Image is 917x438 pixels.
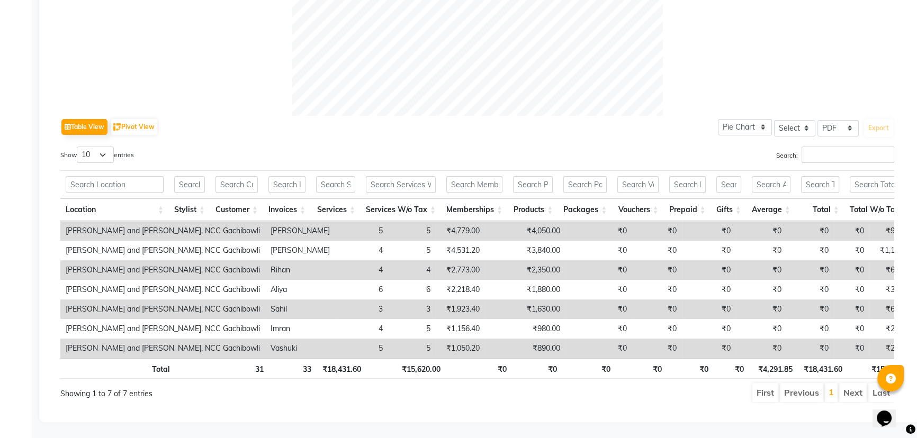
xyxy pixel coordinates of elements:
th: 33 [269,358,317,379]
td: ₹0 [787,260,834,280]
td: ₹0 [736,221,787,241]
td: ₹0 [736,241,787,260]
td: 3 [388,299,436,319]
td: 5 [388,241,436,260]
th: ₹18,431.60 [798,358,848,379]
th: ₹0 [512,358,562,379]
th: Services: activate to sort column ascending [311,198,361,221]
td: ₹0 [834,221,869,241]
td: ₹0 [834,299,869,319]
th: Products: activate to sort column ascending [508,198,558,221]
input: Search: [802,147,894,163]
button: Pivot View [111,119,157,135]
th: 31 [216,358,269,379]
input: Search Stylist [174,176,205,193]
td: ₹890.00 [485,339,565,358]
td: ₹0 [682,221,736,241]
th: ₹18,431.60 [317,358,366,379]
td: ₹0 [565,339,632,358]
th: ₹0 [667,358,714,379]
td: ₹0 [632,339,682,358]
th: Total W/o Tax: activate to sort column ascending [844,198,913,221]
th: Total: activate to sort column ascending [796,198,844,221]
input: Search Prepaid [669,176,706,193]
td: ₹0 [565,241,632,260]
td: ₹0 [632,241,682,260]
label: Show entries [60,147,134,163]
td: 4 [335,319,388,339]
td: [PERSON_NAME] [265,221,335,241]
input: Search Memberships [446,176,502,193]
th: Services W/o Tax: activate to sort column ascending [361,198,441,221]
td: [PERSON_NAME] and [PERSON_NAME], NCC Gachibowli [60,339,265,358]
td: ₹0 [736,339,787,358]
button: Export [864,119,893,137]
td: ₹0 [632,221,682,241]
td: ₹0 [632,299,682,319]
td: ₹4,779.00 [436,221,485,241]
th: Total [60,358,175,379]
td: ₹0 [787,319,834,339]
th: Gifts: activate to sort column ascending [711,198,747,221]
td: ₹2,773.00 [436,260,485,280]
td: Sahil [265,299,335,319]
td: [PERSON_NAME] [265,241,335,260]
td: [PERSON_NAME] and [PERSON_NAME], NCC Gachibowli [60,280,265,299]
td: ₹0 [565,299,632,319]
td: ₹2,350.00 [485,260,565,280]
input: Search Total W/o Tax [850,176,908,193]
td: ₹0 [736,260,787,280]
td: ₹0 [736,319,787,339]
button: Table View [61,119,107,135]
td: 5 [335,339,388,358]
th: Stylist: activate to sort column ascending [169,198,210,221]
td: ₹0 [632,319,682,339]
td: ₹0 [682,339,736,358]
td: ₹1,923.40 [436,299,485,319]
td: [PERSON_NAME] and [PERSON_NAME], NCC Gachibowli [60,299,265,319]
input: Search Customer [215,176,258,193]
td: Rihan [265,260,335,280]
td: ₹2,218.40 [436,280,485,299]
td: ₹0 [787,221,834,241]
th: Memberships: activate to sort column ascending [441,198,508,221]
td: 5 [388,339,436,358]
td: ₹0 [787,299,834,319]
th: Vouchers: activate to sort column ascending [612,198,663,221]
td: [PERSON_NAME] and [PERSON_NAME], NCC Gachibowli [60,260,265,280]
th: ₹0 [562,358,615,379]
input: Search Average [752,176,790,193]
input: Search Products [513,176,553,193]
input: Search Total [801,176,839,193]
th: Customer: activate to sort column ascending [210,198,263,221]
td: ₹0 [834,319,869,339]
td: ₹1,156.40 [436,319,485,339]
td: ₹980.00 [485,319,565,339]
td: ₹0 [736,280,787,299]
td: ₹0 [565,280,632,299]
input: Search Services W/o Tax [366,176,436,193]
td: Vashuki [265,339,335,358]
td: ₹0 [787,241,834,260]
th: ₹4,291.85 [749,358,798,379]
label: Search: [776,147,894,163]
img: pivot.png [113,123,121,131]
td: ₹3,840.00 [485,241,565,260]
td: ₹0 [834,260,869,280]
td: [PERSON_NAME] and [PERSON_NAME], NCC Gachibowli [60,241,265,260]
td: ₹0 [682,299,736,319]
input: Search Packages [563,176,607,193]
th: ₹15,620.00 [848,358,915,379]
iframe: chat widget [873,396,906,427]
th: Location: activate to sort column ascending [60,198,169,221]
td: ₹4,050.00 [485,221,565,241]
td: 3 [335,299,388,319]
td: ₹0 [834,339,869,358]
td: 4 [335,260,388,280]
input: Search Vouchers [617,176,658,193]
td: ₹0 [682,319,736,339]
td: 6 [335,280,388,299]
td: Imran [265,319,335,339]
input: Search Services [316,176,355,193]
td: ₹1,630.00 [485,299,565,319]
